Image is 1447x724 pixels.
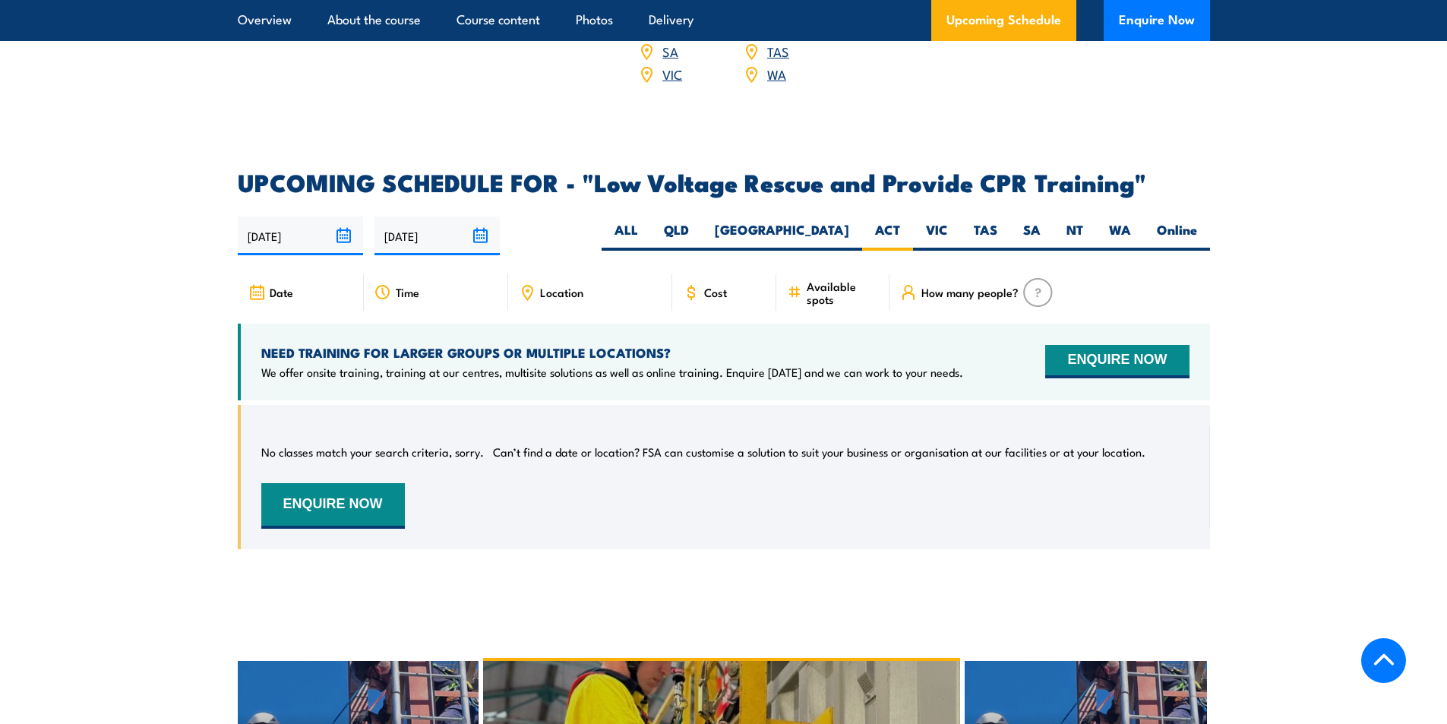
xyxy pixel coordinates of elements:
p: We offer onsite training, training at our centres, multisite solutions as well as online training... [261,365,963,380]
p: No classes match your search criteria, sorry. [261,444,484,460]
span: Cost [704,286,727,299]
span: Date [270,286,293,299]
span: Available spots [807,280,879,305]
span: Time [396,286,419,299]
button: ENQUIRE NOW [261,483,405,529]
a: WA [767,65,786,83]
label: SA [1010,221,1054,251]
input: From date [238,217,363,255]
a: SA [662,42,678,60]
a: VIC [662,65,682,83]
label: QLD [651,221,702,251]
label: ALL [602,221,651,251]
button: ENQUIRE NOW [1045,345,1189,378]
label: VIC [913,221,961,251]
p: Can’t find a date or location? FSA can customise a solution to suit your business or organisation... [493,444,1145,460]
label: ACT [862,221,913,251]
h4: NEED TRAINING FOR LARGER GROUPS OR MULTIPLE LOCATIONS? [261,344,963,361]
label: [GEOGRAPHIC_DATA] [702,221,862,251]
label: TAS [961,221,1010,251]
a: TAS [767,42,789,60]
h2: UPCOMING SCHEDULE FOR - "Low Voltage Rescue and Provide CPR Training" [238,171,1210,192]
span: Location [540,286,583,299]
label: WA [1096,221,1144,251]
label: Online [1144,221,1210,251]
input: To date [374,217,500,255]
span: How many people? [921,286,1019,299]
label: NT [1054,221,1096,251]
